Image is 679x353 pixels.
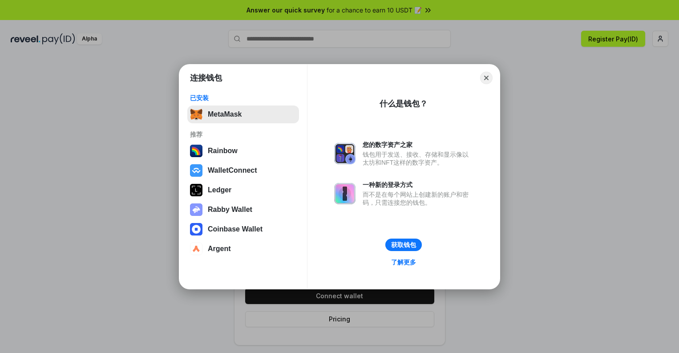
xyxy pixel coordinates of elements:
div: Argent [208,245,231,253]
div: Ledger [208,186,231,194]
div: Rainbow [208,147,238,155]
button: Rabby Wallet [187,201,299,219]
button: Argent [187,240,299,258]
div: 已安装 [190,94,296,102]
div: 您的数字资产之家 [363,141,473,149]
img: svg+xml,%3Csvg%20fill%3D%22none%22%20height%3D%2233%22%20viewBox%3D%220%200%2035%2033%22%20width%... [190,108,202,121]
div: 钱包用于发送、接收、存储和显示像以太坊和NFT这样的数字资产。 [363,150,473,166]
div: Coinbase Wallet [208,225,263,233]
button: WalletConnect [187,162,299,179]
div: 而不是在每个网站上创建新的账户和密码，只需连接您的钱包。 [363,191,473,207]
button: Ledger [187,181,299,199]
button: MetaMask [187,105,299,123]
img: svg+xml,%3Csvg%20xmlns%3D%22http%3A%2F%2Fwww.w3.org%2F2000%2Fsvg%22%20width%3D%2228%22%20height%3... [190,184,202,196]
a: 了解更多 [386,256,421,268]
img: svg+xml,%3Csvg%20width%3D%2228%22%20height%3D%2228%22%20viewBox%3D%220%200%2028%2028%22%20fill%3D... [190,164,202,177]
button: Rainbow [187,142,299,160]
button: 获取钱包 [385,239,422,251]
img: svg+xml,%3Csvg%20width%3D%2228%22%20height%3D%2228%22%20viewBox%3D%220%200%2028%2028%22%20fill%3D... [190,223,202,235]
div: 推荐 [190,130,296,138]
div: WalletConnect [208,166,257,174]
img: svg+xml,%3Csvg%20xmlns%3D%22http%3A%2F%2Fwww.w3.org%2F2000%2Fsvg%22%20fill%3D%22none%22%20viewBox... [334,183,356,204]
button: Close [480,72,493,84]
img: svg+xml,%3Csvg%20width%3D%2228%22%20height%3D%2228%22%20viewBox%3D%220%200%2028%2028%22%20fill%3D... [190,243,202,255]
div: 一种新的登录方式 [363,181,473,189]
h1: 连接钱包 [190,73,222,83]
div: 了解更多 [391,258,416,266]
div: 获取钱包 [391,241,416,249]
div: Rabby Wallet [208,206,252,214]
div: 什么是钱包？ [380,98,428,109]
button: Coinbase Wallet [187,220,299,238]
img: svg+xml,%3Csvg%20xmlns%3D%22http%3A%2F%2Fwww.w3.org%2F2000%2Fsvg%22%20fill%3D%22none%22%20viewBox... [334,143,356,164]
img: svg+xml,%3Csvg%20xmlns%3D%22http%3A%2F%2Fwww.w3.org%2F2000%2Fsvg%22%20fill%3D%22none%22%20viewBox... [190,203,202,216]
img: svg+xml,%3Csvg%20width%3D%22120%22%20height%3D%22120%22%20viewBox%3D%220%200%20120%20120%22%20fil... [190,145,202,157]
div: MetaMask [208,110,242,118]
